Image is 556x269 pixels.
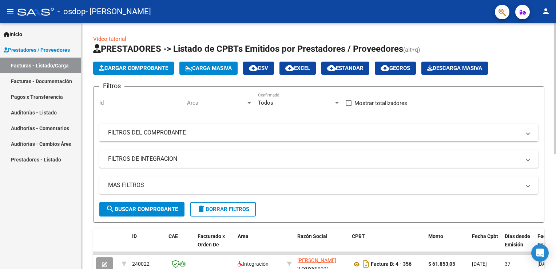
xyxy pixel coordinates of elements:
span: Todos [258,100,273,106]
button: Gecros [375,62,416,75]
span: Razón Social [297,233,327,239]
span: Carga Masiva [185,65,232,71]
button: EXCEL [279,62,316,75]
span: 37 [505,261,511,267]
mat-expansion-panel-header: FILTROS DE INTEGRACION [99,150,538,168]
span: Buscar Comprobante [106,206,178,213]
button: Descarga Masiva [421,62,488,75]
div: Open Intercom Messenger [531,244,549,262]
span: [DATE] [472,261,487,267]
button: Estandar [321,62,369,75]
datatable-header-cell: Razón Social [294,229,349,261]
datatable-header-cell: Facturado x Orden De [195,229,235,261]
datatable-header-cell: Monto [425,229,469,261]
span: Cargar Comprobante [99,65,168,71]
mat-icon: person [541,7,550,16]
mat-icon: delete [197,204,206,213]
datatable-header-cell: ID [129,229,166,261]
mat-icon: cloud_download [249,63,258,72]
mat-icon: cloud_download [327,63,336,72]
datatable-header-cell: CPBT [349,229,425,261]
button: Carga Masiva [179,62,238,75]
span: - osdop [57,4,86,20]
mat-icon: cloud_download [285,63,294,72]
span: Area [187,100,246,106]
span: Borrar Filtros [197,206,249,213]
datatable-header-cell: Area [235,229,284,261]
span: - [PERSON_NAME] [86,4,151,20]
span: [DATE] [537,261,552,267]
button: Buscar Comprobante [99,202,184,217]
button: CSV [243,62,274,75]
span: PRESTADORES -> Listado de CPBTs Emitidos por Prestadores / Proveedores [93,44,403,54]
mat-icon: cloud_download [381,63,389,72]
span: Días desde Emisión [505,233,530,247]
app-download-masive: Descarga masiva de comprobantes (adjuntos) [421,62,488,75]
span: Area [238,233,249,239]
span: Descarga Masiva [427,65,482,71]
span: Estandar [327,65,364,71]
datatable-header-cell: Días desde Emisión [502,229,535,261]
strong: Factura B: 4 - 356 [371,261,412,267]
mat-icon: menu [6,7,15,16]
span: CSV [249,65,268,71]
span: Prestadores / Proveedores [4,46,70,54]
mat-panel-title: MAS FILTROS [108,181,521,189]
a: Video tutorial [93,36,126,42]
mat-expansion-panel-header: MAS FILTROS [99,176,538,194]
span: ID [132,233,137,239]
mat-expansion-panel-header: FILTROS DEL COMPROBANTE [99,124,538,141]
datatable-header-cell: CAE [166,229,195,261]
span: 240022 [132,261,150,267]
span: CPBT [352,233,365,239]
span: [PERSON_NAME] [297,257,336,263]
mat-icon: search [106,204,115,213]
span: CAE [168,233,178,239]
button: Cargar Comprobante [93,62,174,75]
mat-panel-title: FILTROS DEL COMPROBANTE [108,129,521,137]
datatable-header-cell: Fecha Cpbt [469,229,502,261]
span: EXCEL [285,65,310,71]
span: Monto [428,233,443,239]
button: Borrar Filtros [190,202,256,217]
span: (alt+q) [403,46,420,53]
span: Inicio [4,30,22,38]
h3: Filtros [99,81,124,91]
strong: $ 61.853,05 [428,261,455,267]
span: Fecha Cpbt [472,233,498,239]
span: Gecros [381,65,410,71]
span: Integración [238,261,269,267]
span: Mostrar totalizadores [354,99,407,108]
span: Facturado x Orden De [198,233,225,247]
mat-panel-title: FILTROS DE INTEGRACION [108,155,521,163]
